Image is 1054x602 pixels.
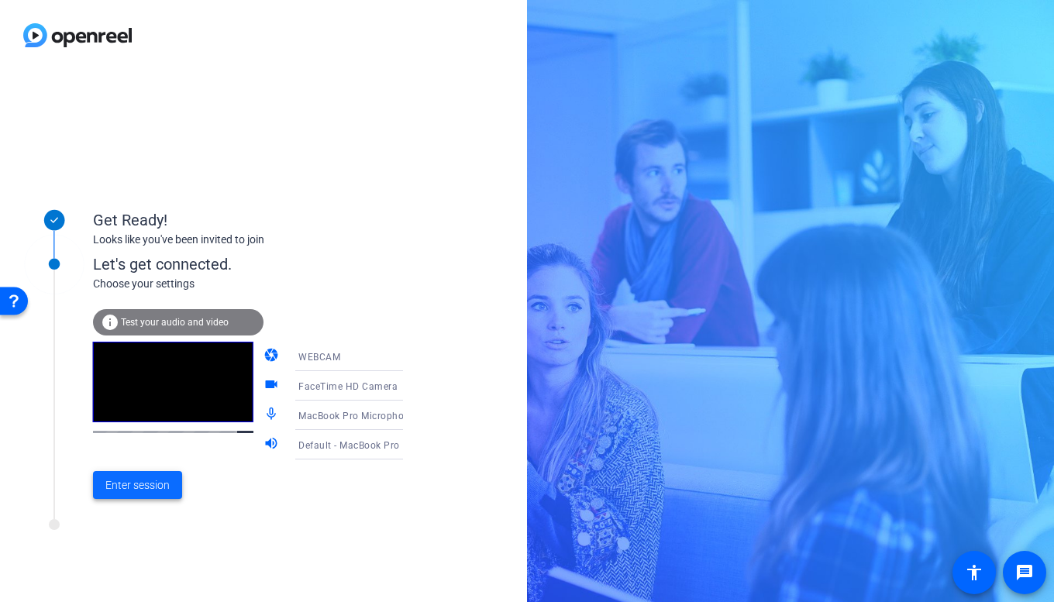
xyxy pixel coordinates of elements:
[298,352,340,363] span: WEBCAM
[298,409,456,421] span: MacBook Pro Microphone (Built-in)
[93,471,182,499] button: Enter session
[298,439,485,451] span: Default - MacBook Pro Speakers (Built-in)
[263,377,282,395] mat-icon: videocam
[93,232,403,248] div: Looks like you've been invited to join
[121,317,229,328] span: Test your audio and video
[298,381,398,392] span: FaceTime HD Camera
[101,313,119,332] mat-icon: info
[1015,563,1034,582] mat-icon: message
[965,563,983,582] mat-icon: accessibility
[93,208,403,232] div: Get Ready!
[105,477,170,494] span: Enter session
[263,347,282,366] mat-icon: camera
[93,253,435,276] div: Let's get connected.
[93,276,435,292] div: Choose your settings
[263,435,282,454] mat-icon: volume_up
[263,406,282,425] mat-icon: mic_none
